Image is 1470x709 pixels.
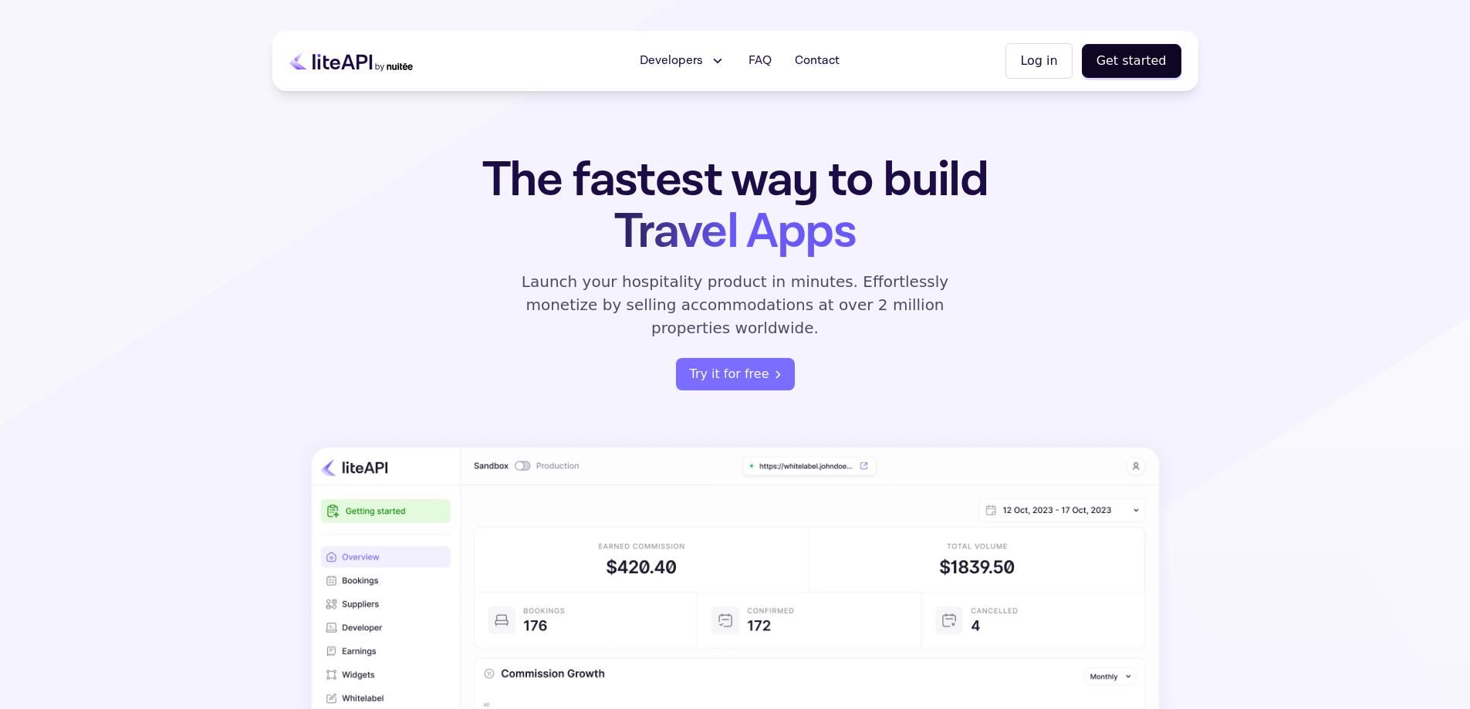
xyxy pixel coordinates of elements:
[614,200,856,264] span: Travel Apps
[676,358,795,390] a: register
[786,46,849,76] a: Contact
[640,52,703,70] span: Developers
[749,52,772,70] span: FAQ
[630,46,735,76] button: Developers
[504,270,967,339] p: Launch your hospitality product in minutes. Effortlessly monetize by selling accommodations at ov...
[795,52,840,70] span: Contact
[1082,44,1181,78] button: Get started
[434,154,1037,258] h1: The fastest way to build
[1005,43,1072,79] button: Log in
[676,358,795,390] button: Try it for free
[739,46,781,76] a: FAQ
